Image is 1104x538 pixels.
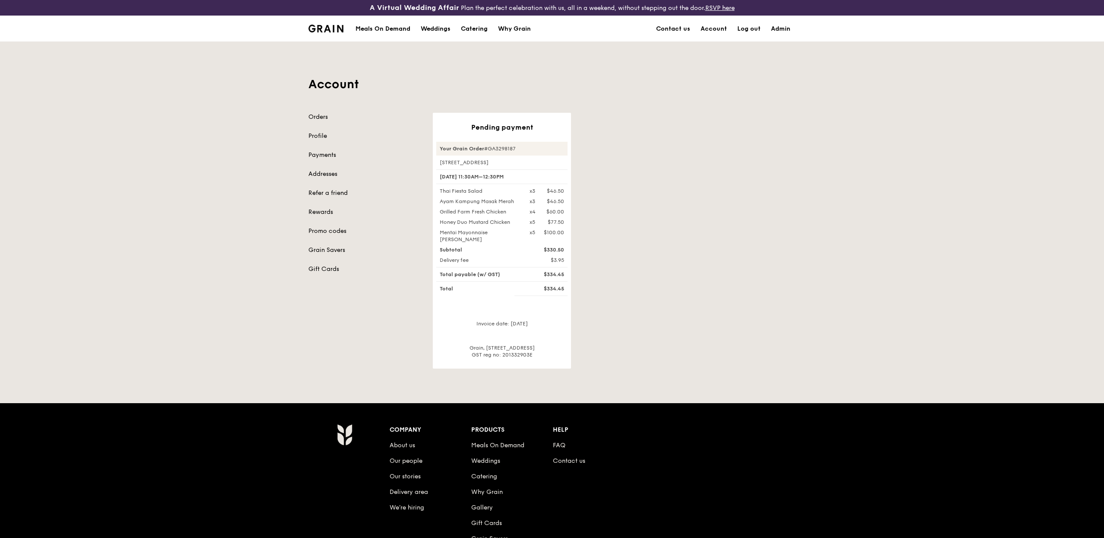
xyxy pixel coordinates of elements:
div: $334.45 [524,271,569,278]
div: $330.50 [524,246,569,253]
a: Our people [390,457,422,465]
div: $46.50 [547,188,564,194]
a: RSVP here [705,4,735,12]
a: Promo codes [308,227,422,236]
a: Catering [456,16,493,42]
a: Rewards [308,208,422,216]
div: Company [390,424,471,436]
div: $60.00 [546,208,564,215]
div: Why Grain [498,16,531,42]
div: Products [471,424,553,436]
div: Subtotal [435,246,524,253]
div: Weddings [421,16,450,42]
img: Grain [308,25,343,32]
a: Gift Cards [471,519,502,527]
a: We’re hiring [390,504,424,511]
div: $3.95 [524,257,569,264]
a: Addresses [308,170,422,178]
div: x4 [530,208,536,215]
div: $46.50 [547,198,564,205]
a: FAQ [553,442,565,449]
a: Why Grain [471,488,503,496]
div: Help [553,424,634,436]
div: Total [435,285,524,292]
div: Delivery fee [435,257,524,264]
div: Invoice date: [DATE] [436,320,568,334]
div: $77.50 [548,219,564,226]
a: Gallery [471,504,493,511]
a: Meals On Demand [471,442,524,449]
a: Catering [471,473,497,480]
a: Gift Cards [308,265,422,274]
div: x5 [530,219,535,226]
div: Catering [461,16,488,42]
a: Why Grain [493,16,536,42]
div: Plan the perfect celebration with us, all in a weekend, without stepping out the door. [303,3,801,12]
div: Pending payment [436,123,568,131]
div: x5 [530,229,535,236]
a: Delivery area [390,488,428,496]
div: Ayam Kampung Masak Merah [435,198,524,205]
img: Grain [337,424,352,446]
a: Log out [732,16,766,42]
a: Payments [308,151,422,159]
span: Total payable (w/ GST) [440,271,500,277]
div: [DATE] 11:30AM–12:30PM [436,169,568,184]
div: $100.00 [544,229,564,236]
a: Account [695,16,732,42]
a: About us [390,442,415,449]
a: Orders [308,113,422,121]
div: [STREET_ADDRESS] [436,159,568,166]
div: Mentai Mayonnaise [PERSON_NAME] [435,229,524,243]
div: Thai Fiesta Salad [435,188,524,194]
div: x3 [530,188,535,194]
a: Our stories [390,473,421,480]
h1: Account [308,76,796,92]
div: $334.45 [524,285,569,292]
a: Grain Savers [308,246,422,255]
a: Admin [766,16,796,42]
div: Grilled Farm Fresh Chicken [435,208,524,215]
div: #GA3298187 [436,142,568,156]
div: Meals On Demand [355,16,410,42]
strong: Your Grain Order [440,146,484,152]
div: Grain, [STREET_ADDRESS] GST reg no: 201332903E [436,344,568,358]
a: Contact us [553,457,585,465]
div: x3 [530,198,535,205]
h3: A Virtual Wedding Affair [370,3,459,12]
a: Weddings [416,16,456,42]
a: Profile [308,132,422,140]
a: Weddings [471,457,500,465]
a: Contact us [651,16,695,42]
a: GrainGrain [308,15,343,41]
div: Honey Duo Mustard Chicken [435,219,524,226]
a: Refer a friend [308,189,422,197]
